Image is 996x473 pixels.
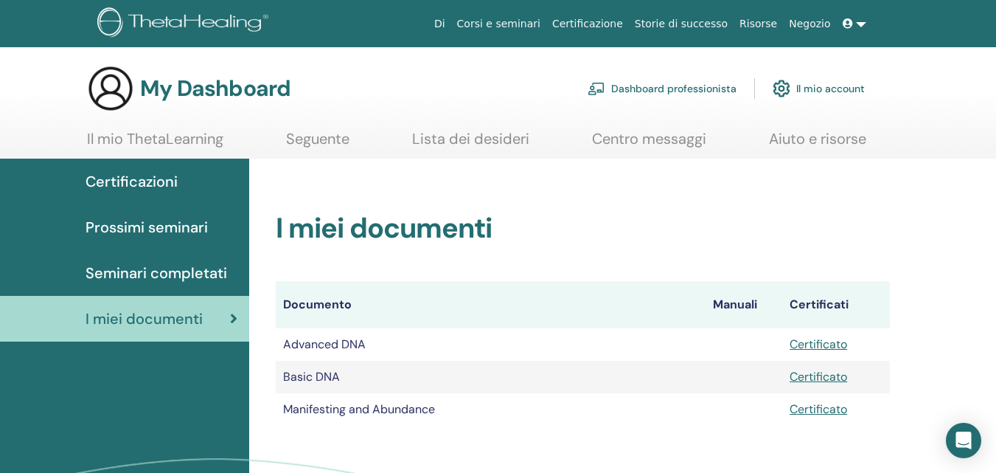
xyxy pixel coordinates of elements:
div: Open Intercom Messenger [946,423,981,458]
span: Seminari completati [86,262,227,284]
a: Certificato [790,336,847,352]
a: Corsi e seminari [451,10,546,38]
td: Basic DNA [276,361,706,393]
a: Storie di successo [629,10,734,38]
a: Negozio [783,10,836,38]
a: Aiuto e risorse [769,130,866,159]
img: logo.png [97,7,274,41]
span: Prossimi seminari [86,216,208,238]
a: Seguente [286,130,349,159]
img: cog.svg [773,76,790,101]
td: Manifesting and Abundance [276,393,706,426]
a: Centro messaggi [592,130,706,159]
a: Il mio account [773,72,865,105]
a: Certificazione [546,10,629,38]
a: Certificato [790,369,847,384]
h3: My Dashboard [140,75,290,102]
th: Documento [276,281,706,328]
img: generic-user-icon.jpg [87,65,134,112]
a: Certificato [790,401,847,417]
td: Advanced DNA [276,328,706,361]
a: Di [428,10,451,38]
a: Lista dei desideri [412,130,529,159]
a: Dashboard professionista [588,72,736,105]
a: Il mio ThetaLearning [87,130,223,159]
th: Certificati [782,281,890,328]
img: chalkboard-teacher.svg [588,82,605,95]
h2: I miei documenti [276,212,890,246]
span: Certificazioni [86,170,178,193]
a: Risorse [734,10,783,38]
th: Manuali [706,281,782,328]
span: I miei documenti [86,308,203,330]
